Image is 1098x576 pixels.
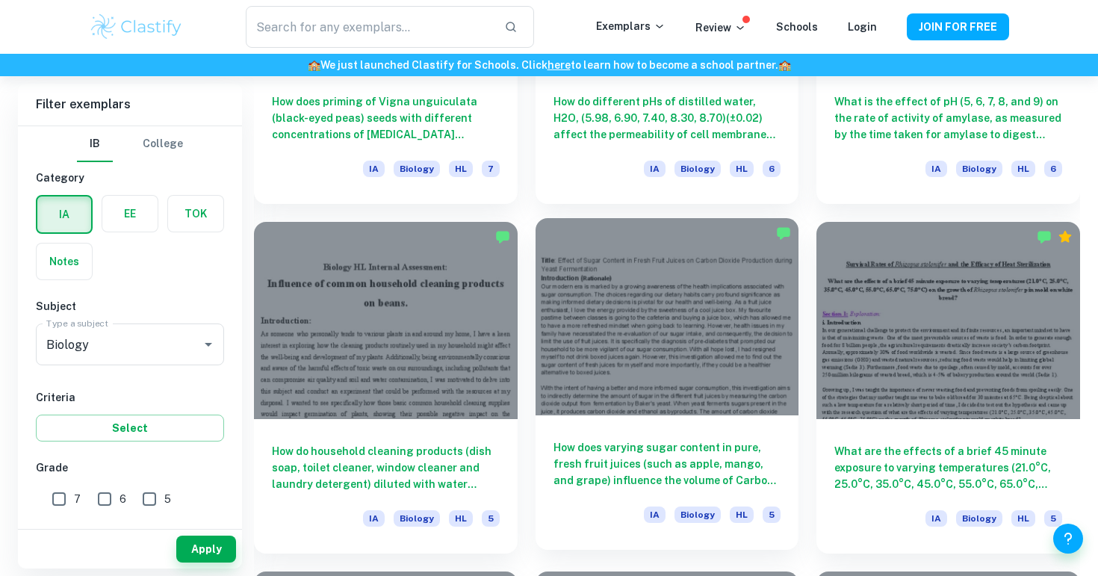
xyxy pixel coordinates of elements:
a: Login [848,21,877,33]
span: 5 [763,507,781,523]
span: IA [925,510,947,527]
button: Apply [176,536,236,563]
h6: Grade [36,459,224,476]
span: IA [925,161,947,177]
h6: What are the effects of a brief 45 minute exposure to varying temperatures (21.0°C, 25.0°C, 35.0°... [834,443,1062,492]
button: JOIN FOR FREE [907,13,1009,40]
span: Biology [956,161,1002,177]
h6: How does varying sugar content in pure, fresh fruit juices (such as apple, mango, and grape) infl... [553,439,781,489]
button: College [143,126,183,162]
span: 5 [164,491,171,507]
span: IA [644,161,666,177]
label: Type a subject [46,317,108,329]
img: Marked [1037,229,1052,244]
h6: We just launched Clastify for Schools. Click to learn how to become a school partner. [3,57,1095,73]
a: How does varying sugar content in pure, fresh fruit juices (such as apple, mango, and grape) infl... [536,222,799,554]
a: Schools [776,21,818,33]
h6: How does priming of Vigna unguiculata (black-eyed peas) seeds with different concentrations of [M... [272,93,500,143]
span: Biology [674,161,721,177]
div: Premium [1058,229,1073,244]
span: HL [449,510,473,527]
span: HL [730,161,754,177]
span: Biology [674,507,721,523]
a: What are the effects of a brief 45 minute exposure to varying temperatures (21.0°C, 25.0°C, 35.0°... [816,222,1080,554]
span: Biology [394,161,440,177]
h6: How do household cleaning products (dish soap, toilet cleaner, window cleaner and laundry deterge... [272,443,500,492]
span: HL [449,161,473,177]
span: 6 [1044,161,1062,177]
button: Open [198,334,219,355]
button: Notes [37,244,92,279]
button: IA [37,196,91,232]
span: 🏫 [308,59,320,71]
span: 6 [120,491,126,507]
p: Review [695,19,746,36]
img: Marked [495,229,510,244]
h6: What is the effect of pH (5, 6, 7, 8, and 9) on the rate of activity of amylase, as measured by t... [834,93,1062,143]
span: IA [644,507,666,523]
span: 7 [482,161,500,177]
span: Biology [956,510,1002,527]
span: IA [363,161,385,177]
h6: Category [36,170,224,186]
h6: Subject [36,298,224,315]
button: Help and Feedback [1053,524,1083,554]
a: here [548,59,571,71]
span: Biology [394,510,440,527]
img: Clastify logo [89,12,184,42]
button: IB [77,126,113,162]
span: IA [363,510,385,527]
div: Filter type choice [77,126,183,162]
button: Select [36,415,224,442]
h6: Filter exemplars [18,84,242,126]
span: HL [1011,510,1035,527]
span: HL [730,507,754,523]
a: How do household cleaning products (dish soap, toilet cleaner, window cleaner and laundry deterge... [254,222,518,554]
h6: How do different pHs of distilled water, H2O, (5.98, 6.90, 7.40, 8.30, 8.70)(±0.02) affect the pe... [553,93,781,143]
span: 6 [763,161,781,177]
input: Search for any exemplars... [246,6,492,48]
span: 5 [1044,510,1062,527]
p: Exemplars [596,18,666,34]
h6: Criteria [36,389,224,406]
span: 7 [74,491,81,507]
span: 🏫 [778,59,791,71]
span: HL [1011,161,1035,177]
button: TOK [168,196,223,232]
button: EE [102,196,158,232]
img: Marked [776,226,791,241]
span: 5 [482,510,500,527]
